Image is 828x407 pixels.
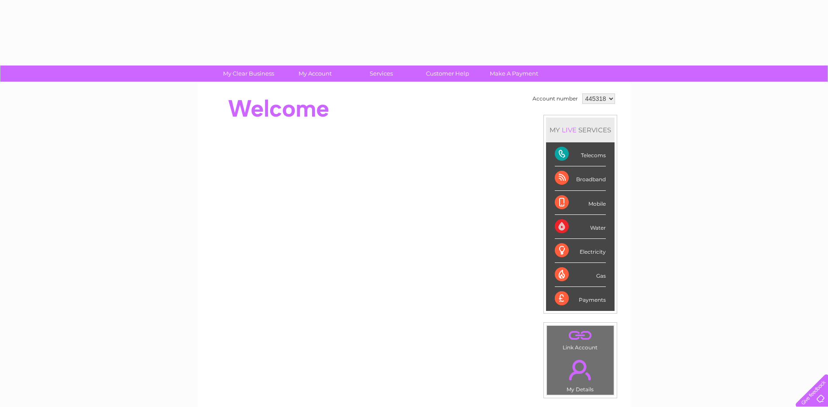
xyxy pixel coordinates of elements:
[549,328,612,343] a: .
[555,191,606,215] div: Mobile
[555,166,606,190] div: Broadband
[530,91,580,106] td: Account number
[279,66,351,82] a: My Account
[555,287,606,310] div: Payments
[412,66,484,82] a: Customer Help
[555,215,606,239] div: Water
[560,126,578,134] div: LIVE
[478,66,550,82] a: Make A Payment
[555,263,606,287] div: Gas
[549,355,612,385] a: .
[555,239,606,263] div: Electricity
[546,352,614,395] td: My Details
[546,325,614,353] td: Link Account
[345,66,417,82] a: Services
[546,117,615,142] div: MY SERVICES
[555,142,606,166] div: Telecoms
[213,66,285,82] a: My Clear Business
